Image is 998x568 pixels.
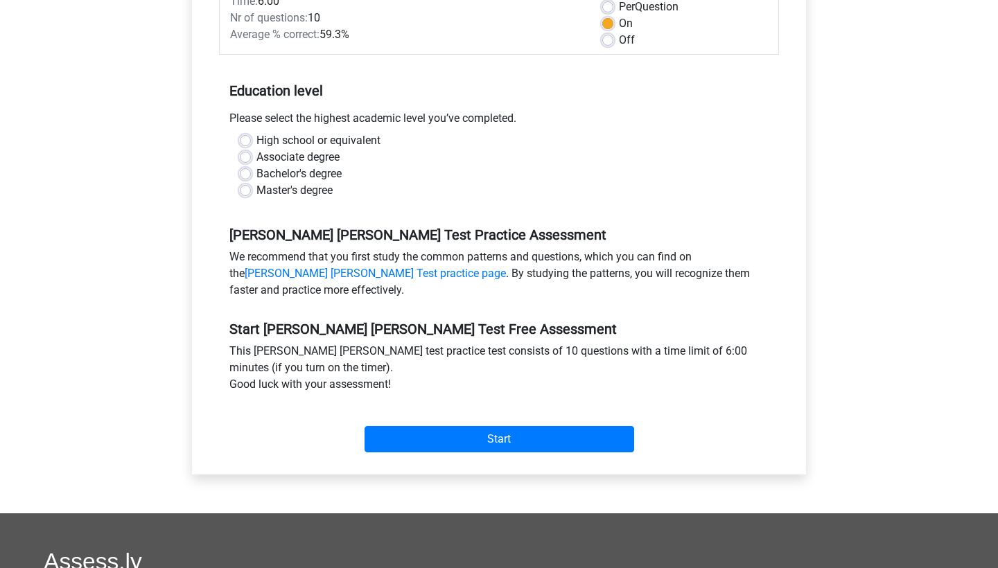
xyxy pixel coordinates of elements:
input: Start [365,426,634,452]
div: We recommend that you first study the common patterns and questions, which you can find on the . ... [219,249,779,304]
div: This [PERSON_NAME] [PERSON_NAME] test practice test consists of 10 questions with a time limit of... [219,343,779,398]
label: Off [619,32,635,48]
span: Nr of questions: [230,11,308,24]
span: Average % correct: [230,28,319,41]
div: Please select the highest academic level you’ve completed. [219,110,779,132]
label: On [619,15,633,32]
div: 59.3% [220,26,592,43]
div: 10 [220,10,592,26]
label: High school or equivalent [256,132,380,149]
label: Associate degree [256,149,340,166]
label: Bachelor's degree [256,166,342,182]
h5: [PERSON_NAME] [PERSON_NAME] Test Practice Assessment [229,227,769,243]
h5: Education level [229,77,769,105]
a: [PERSON_NAME] [PERSON_NAME] Test practice page [245,267,506,280]
label: Master's degree [256,182,333,199]
h5: Start [PERSON_NAME] [PERSON_NAME] Test Free Assessment [229,321,769,337]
